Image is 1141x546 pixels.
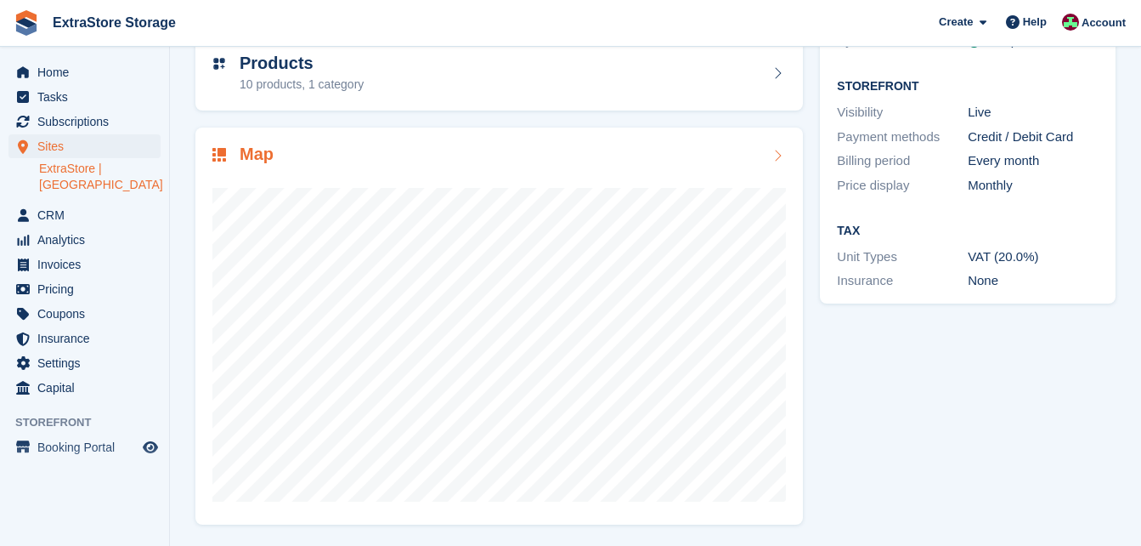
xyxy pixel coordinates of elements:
[37,302,139,326] span: Coupons
[8,351,161,375] a: menu
[8,60,161,84] a: menu
[837,176,968,196] div: Price display
[240,54,364,73] h2: Products
[15,414,169,431] span: Storefront
[968,151,1099,171] div: Every month
[212,57,226,71] img: custom-product-icn-752c56ca05d30b4aa98f6f15887a0e09747e85b44ffffa43cff429088544963d.svg
[195,37,803,111] a: Products 10 products, 1 category
[837,80,1099,94] h2: Storefront
[968,271,1099,291] div: None
[37,376,139,400] span: Capital
[37,277,139,301] span: Pricing
[8,302,161,326] a: menu
[8,277,161,301] a: menu
[140,437,161,458] a: Preview store
[195,128,803,525] a: Map
[968,103,1099,122] div: Live
[939,14,973,31] span: Create
[37,228,139,252] span: Analytics
[968,128,1099,147] div: Credit / Debit Card
[46,9,183,37] a: ExtraStore Storage
[8,376,161,400] a: menu
[8,435,161,459] a: menu
[8,134,161,158] a: menu
[1062,14,1079,31] img: Chelsea Parker
[837,271,968,291] div: Insurance
[837,225,1099,238] h2: Tax
[37,327,139,350] span: Insurance
[1082,14,1126,31] span: Account
[837,103,968,122] div: Visibility
[37,85,139,109] span: Tasks
[240,76,364,94] div: 10 products, 1 category
[8,203,161,227] a: menu
[837,247,968,267] div: Unit Types
[37,60,139,84] span: Home
[37,253,139,276] span: Invoices
[37,351,139,375] span: Settings
[837,151,968,171] div: Billing period
[37,203,139,227] span: CRM
[8,110,161,134] a: menu
[8,228,161,252] a: menu
[8,253,161,276] a: menu
[37,435,139,459] span: Booking Portal
[240,145,274,164] h2: Map
[837,128,968,147] div: Payment methods
[8,85,161,109] a: menu
[968,176,1099,196] div: Monthly
[212,148,226,162] img: map-icn-33ee37083ee616e46c38cad1a60f524a97daa1e2b2c8c0bc3eb3415660979fc1.svg
[39,161,161,193] a: ExtraStore | [GEOGRAPHIC_DATA]
[968,247,1099,267] div: VAT (20.0%)
[8,327,161,350] a: menu
[37,110,139,134] span: Subscriptions
[37,134,139,158] span: Sites
[14,10,39,36] img: stora-icon-8386f47178a22dfd0bd8f6a31ec36ba5ce8667c1dd55bd0f319d3a0aa187defe.svg
[1023,14,1047,31] span: Help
